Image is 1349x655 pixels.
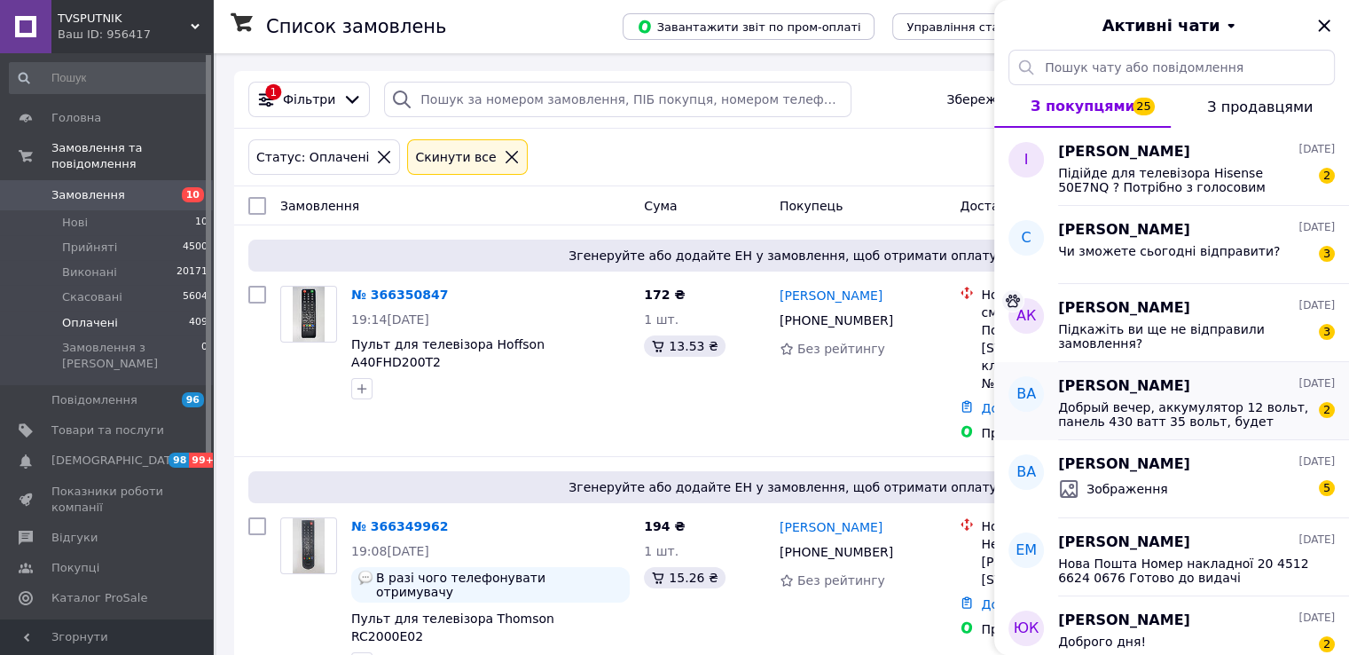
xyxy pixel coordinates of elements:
a: Фото товару [280,286,337,343]
span: Управління статусами [906,20,1042,34]
span: [DEMOGRAPHIC_DATA] [51,453,183,469]
input: Пошук [9,62,209,94]
span: [PERSON_NAME] [1058,220,1190,241]
button: Управління статусами [892,13,1056,40]
div: 15.26 ₴ [644,567,725,588]
div: Нова Пошта [981,517,1162,535]
div: Статус: Оплачені [253,147,373,167]
span: [PHONE_NUMBER] [780,545,893,559]
button: З продавцями [1171,85,1349,128]
span: Нова Пошта Номер накладної 20 4512 6624 0676 Готово до видачі [1058,556,1310,585]
span: Каталог ProSale [51,590,147,606]
span: Товари та послуги [51,422,164,438]
div: Нова Пошта [981,286,1162,304]
span: Замовлення та повідомлення [51,140,213,172]
button: ВА[PERSON_NAME][DATE]Добрый вечер, аккумулятор 12 вольт, панель 430 ватт 35 вольт, будет работать... [994,362,1349,440]
span: Підкажіть ви ще не відправили замовлення? [1058,322,1310,351]
span: 25 [1133,98,1155,115]
span: ВА [1016,384,1036,405]
span: В разі чого телефонувати отримувачу [376,571,623,599]
img: :speech_balloon: [358,571,373,585]
span: 3 [1319,324,1335,340]
span: 0 [201,340,208,372]
a: Додати ЕН [981,597,1051,612]
span: Без рейтингу [797,342,885,356]
a: № 366349962 [351,519,448,533]
button: АК[PERSON_NAME][DATE]Підкажіть ви ще не відправили замовлення?3 [994,284,1349,362]
span: 2 [1319,402,1335,418]
span: Покупець [780,199,843,213]
span: ЮК [1014,619,1039,639]
span: 5 [1319,480,1335,496]
a: № 366350847 [351,288,448,302]
span: [PERSON_NAME] [1058,611,1190,631]
span: АК [1016,306,1036,327]
span: Збережені фільтри: [946,91,1076,108]
span: Повідомлення [51,392,137,408]
span: [PERSON_NAME] [1058,298,1190,319]
div: Пром-оплата [981,620,1162,638]
img: Фото товару [293,287,324,342]
a: Фото товару [280,517,337,574]
div: Нетішин, №1: вул. [PERSON_NAME][STREET_ADDRESS] [981,535,1162,588]
span: Відгуки [51,530,98,546]
span: [PERSON_NAME] [1058,376,1190,397]
span: Cума [644,199,677,213]
span: Зображення [1086,480,1168,498]
span: 4500 [183,240,208,256]
span: Головна [51,110,101,126]
div: 13.53 ₴ [644,335,725,357]
span: [PERSON_NAME] [1058,454,1190,475]
span: Замовлення [280,199,359,213]
span: Згенеруйте або додайте ЕН у замовлення, щоб отримати оплату [255,478,1310,496]
span: З покупцями [1031,98,1135,114]
span: 409 [189,315,208,331]
span: [DATE] [1298,298,1335,313]
div: Cкинути все [412,147,499,167]
span: Чи зможете сьогодні відправити? [1058,244,1280,258]
span: 2 [1319,168,1335,184]
span: [PERSON_NAME] [1058,142,1190,162]
img: Фото товару [293,518,324,573]
span: 172 ₴ [644,288,685,302]
a: [PERSON_NAME] [780,287,882,304]
span: 19:08[DATE] [351,544,429,558]
a: Пульт для телевізора Hoffson A40FHD200T2 [351,337,545,369]
span: [DATE] [1298,611,1335,626]
span: Виконані [62,264,117,280]
span: 2 [1319,636,1335,652]
button: Завантажити звіт по пром-оплаті [623,13,874,40]
span: 10 [195,215,208,231]
span: Нові [62,215,88,231]
span: 19:14[DATE] [351,312,429,327]
span: З продавцями [1207,99,1313,115]
button: Активні чати [1044,14,1299,37]
span: Показники роботи компанії [51,484,164,516]
span: [PHONE_NUMBER] [780,313,893,327]
a: [PERSON_NAME] [780,518,882,536]
a: Додати ЕН [981,401,1051,415]
span: Замовлення [51,187,125,203]
button: ЕМ[PERSON_NAME][DATE]Нова Пошта Номер накладної 20 4512 6624 0676 Готово до видачі [994,518,1349,596]
span: [DATE] [1298,376,1335,391]
span: TVSPUTNIK [58,11,191,27]
span: Завантажити звіт по пром-оплаті [637,19,860,35]
button: І[PERSON_NAME][DATE]Підійде для телевізора Hisense 50E7NQ ? Потрібно з голосовим управлінням та з... [994,128,1349,206]
span: І [1024,150,1029,170]
span: ВА [1016,462,1036,483]
span: 5604 [183,289,208,305]
span: [DATE] [1298,142,1335,157]
span: Доставка та оплата [960,199,1090,213]
span: 1 шт. [644,312,678,327]
span: 1 шт. [644,544,678,558]
span: 194 ₴ [644,519,685,533]
a: Пульт для телевізора Thomson RC2000E02 [351,612,554,643]
span: 96 [182,392,204,407]
input: Пошук за номером замовлення, ПІБ покупця, номером телефону, Email, номером накладної [384,82,851,117]
button: Закрити [1314,15,1335,36]
span: 98 [169,453,189,468]
span: ЕМ [1016,541,1037,561]
span: Замовлення з [PERSON_NAME] [62,340,201,372]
